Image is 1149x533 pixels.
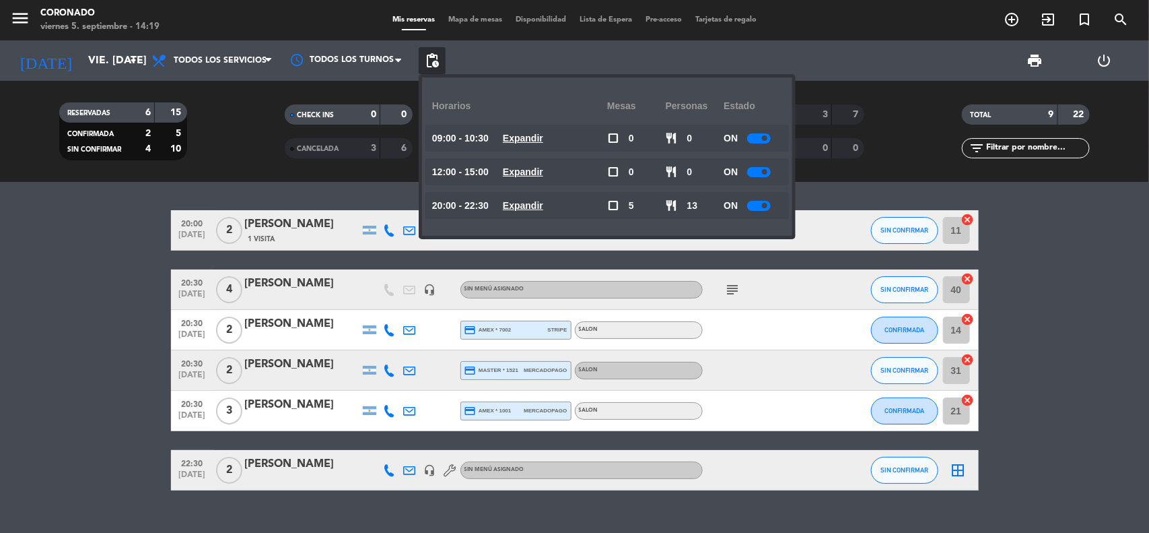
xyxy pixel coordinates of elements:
i: [DATE] [10,46,81,75]
i: cancel [961,394,975,407]
span: SALON [579,327,598,332]
button: SIN CONFIRMAR [871,457,938,484]
span: amex * 1001 [464,405,512,417]
div: [PERSON_NAME] [245,275,359,292]
i: cancel [961,213,975,226]
span: ON [724,131,738,146]
span: pending_actions [424,53,440,69]
div: personas [666,88,724,125]
span: [DATE] [176,371,209,386]
i: headset_mic [424,464,436,476]
i: power_settings_new [1096,53,1113,69]
i: credit_card [464,405,477,417]
span: check_box_outline_blank [607,199,619,212]
i: add_circle_outline [1004,11,1020,28]
span: CHECK INS [297,112,334,119]
span: SALON [579,367,598,373]
span: CONFIRMADA [884,407,924,414]
span: TOTAL [970,112,991,119]
strong: 0 [402,110,410,119]
i: exit_to_app [1040,11,1056,28]
span: 20:30 [176,274,209,290]
span: 20:00 - 22:30 [432,198,489,214]
button: SIN CONFIRMAR [871,217,938,244]
button: menu [10,8,30,33]
span: check_box_outline_blank [607,132,619,144]
div: [PERSON_NAME] [245,456,359,473]
span: restaurant [666,199,678,212]
div: [PERSON_NAME] [245,356,359,373]
span: SIN CONFIRMAR [880,367,928,374]
u: Expandir [503,133,543,144]
strong: 6 [402,144,410,153]
span: SIN CONFIRMAR [880,466,928,474]
div: Estado [724,88,782,125]
i: subject [725,282,741,298]
span: 20:30 [176,315,209,330]
span: [DATE] [176,290,209,305]
i: cancel [961,313,975,326]
span: restaurant [666,166,678,178]
span: RESERVADAS [67,110,110,117]
span: print [1027,53,1043,69]
strong: 9 [1049,110,1054,119]
i: credit_card [464,324,477,336]
span: SIN CONFIRMAR [67,146,121,153]
span: mercadopago [524,366,567,375]
i: border_all [950,462,967,478]
span: 0 [687,164,693,180]
span: CONFIRMADA [884,326,924,334]
span: [DATE] [176,411,209,427]
span: ON [724,198,738,214]
div: [PERSON_NAME] [245,396,359,414]
span: 0 [629,164,634,180]
span: SALON [579,408,598,413]
span: [DATE] [176,470,209,486]
span: 0 [629,131,634,146]
button: CONFIRMADA [871,398,938,425]
strong: 10 [170,144,184,154]
i: filter_list [969,140,985,156]
span: 1 Visita [248,234,275,245]
span: Mapa de mesas [442,16,509,24]
strong: 3 [371,144,376,153]
div: [PERSON_NAME] [245,315,359,333]
i: menu [10,8,30,28]
span: CONFIRMADA [67,131,114,137]
strong: 6 [145,108,151,117]
div: Coronado [40,7,160,20]
i: search [1113,11,1129,28]
span: 13 [687,198,698,214]
span: 09:00 - 10:30 [432,131,489,146]
span: 2 [216,217,242,244]
i: turned_in_not [1076,11,1092,28]
strong: 22 [1074,110,1087,119]
i: arrow_drop_down [125,53,141,69]
div: Mesas [607,88,666,125]
span: 12:00 - 15:00 [432,164,489,180]
strong: 4 [145,144,151,154]
span: check_box_outline_blank [607,166,619,178]
button: SIN CONFIRMAR [871,276,938,303]
span: 20:30 [176,355,209,371]
span: 3 [216,398,242,425]
i: cancel [961,353,975,367]
span: amex * 7002 [464,324,512,336]
div: LOG OUT [1070,40,1139,81]
span: Pre-acceso [639,16,689,24]
span: Lista de Espera [573,16,639,24]
span: stripe [548,325,567,334]
span: 2 [216,457,242,484]
span: Mis reservas [386,16,442,24]
button: SIN CONFIRMAR [871,357,938,384]
span: 0 [687,131,693,146]
strong: 0 [823,144,828,153]
span: Tarjetas de regalo [689,16,763,24]
span: SIN CONFIRMAR [880,226,928,234]
span: mercadopago [524,406,567,415]
i: headset_mic [424,284,436,296]
strong: 0 [853,144,861,153]
div: [PERSON_NAME] [245,216,359,233]
span: 20:30 [176,396,209,411]
span: 2 [216,317,242,344]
